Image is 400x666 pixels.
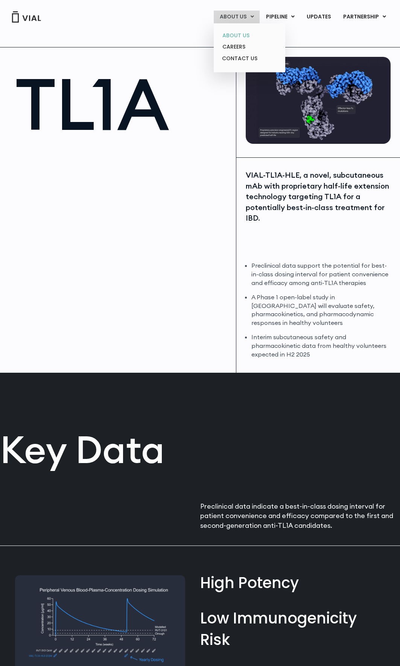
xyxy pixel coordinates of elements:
p: Preclinical data indicate a best-in-class dosing interval for patient convenience and efficacy co... [200,501,400,530]
li: Interim subcutaneous safety and pharmacokinetic data from healthy volunteers expected in H2 2025 [251,333,391,359]
a: CONTACT US [216,53,282,65]
div: VIAL-TL1A-HLE, a novel, subcutaneous mAb with proprietary half-life extension technology targetin... [246,170,391,224]
a: ABOUT US [216,30,282,41]
div: High Potency​ [200,572,385,594]
a: CAREERS [216,41,282,53]
a: ABOUT USMenu Toggle [214,11,260,23]
h1: TL1A [15,68,228,140]
div: Low Immunogenicity Risk​ [200,608,385,651]
li: A Phase 1 open-label study in [GEOGRAPHIC_DATA] will evaluate safety, pharmacokinetics, and pharm... [251,293,391,328]
a: UPDATES [301,11,337,23]
img: Vial Logo [11,11,41,23]
a: PIPELINEMenu Toggle [260,11,300,23]
a: PARTNERSHIPMenu Toggle [337,11,392,23]
img: TL1A antibody diagram. [246,57,391,144]
li: Preclinical data support the potential for best-in-class dosing interval for patient convenience ... [251,261,391,287]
